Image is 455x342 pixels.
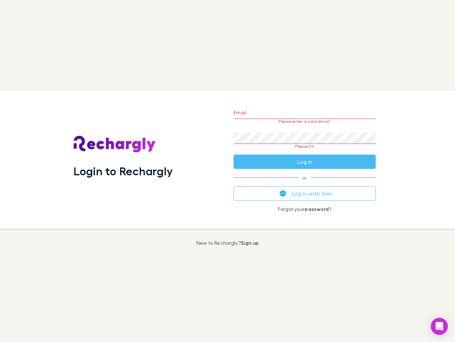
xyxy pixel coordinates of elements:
p: New to Rechargly? [196,240,259,246]
button: Log in [234,155,376,169]
button: Log in with Xero [234,186,376,201]
span: or [234,177,376,178]
p: Please enter a valid email. [234,119,376,124]
a: Sign up [241,240,259,246]
img: Rechargly's Logo [74,136,156,153]
p: Please fill [234,144,376,149]
img: Xero's logo [280,190,286,197]
h1: Login to Rechargly [74,164,173,178]
a: password [305,206,329,212]
div: Open Intercom Messenger [431,318,448,335]
p: Forgot your ? [234,206,376,212]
